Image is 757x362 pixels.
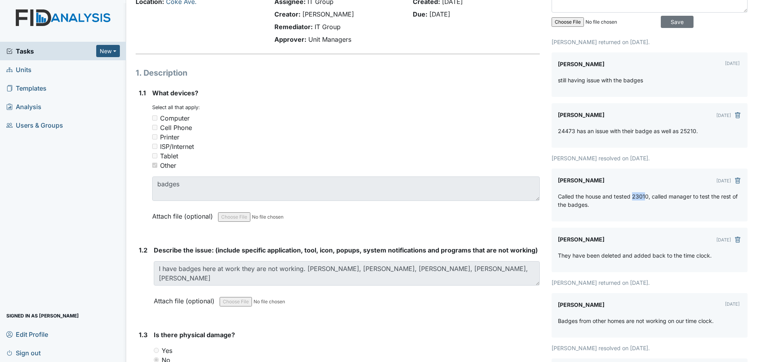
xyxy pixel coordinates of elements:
textarea: I have badges here at work they are not working. [PERSON_NAME], [PERSON_NAME], [PERSON_NAME], [PE... [154,261,540,286]
div: Printer [160,132,179,142]
p: Called the house and tested 23010, called manager to test the rest of the badges. [558,192,741,209]
span: Describe the issue: (include specific application, tool, icon, popups, system notifications and p... [154,246,538,254]
small: [DATE] [725,301,740,307]
span: Sign out [6,347,41,359]
label: [PERSON_NAME] [558,299,604,310]
p: still having issue with the badges [558,76,643,84]
small: [DATE] [716,178,731,184]
div: Other [160,161,176,170]
small: Select all that apply: [152,104,200,110]
small: [DATE] [716,113,731,118]
span: Templates [6,82,47,94]
span: [DATE] [429,10,450,18]
div: ISP/Internet [160,142,194,151]
span: Signed in as [PERSON_NAME] [6,310,79,322]
div: Cell Phone [160,123,192,132]
p: They have been deleted and added back to the time clock. [558,251,712,260]
span: Is there physical damage? [154,331,235,339]
p: [PERSON_NAME] resolved on [DATE]. [552,344,748,352]
div: Computer [160,113,190,123]
label: Attach file (optional) [152,207,216,221]
small: [DATE] [716,237,731,243]
input: Computer [152,115,157,121]
textarea: badges [152,176,540,201]
span: Users & Groups [6,119,63,131]
input: Printer [152,134,157,139]
label: Yes [162,346,172,355]
input: Tablet [152,153,157,158]
strong: Remediator: [274,23,313,31]
p: [PERSON_NAME] returned on [DATE]. [552,278,748,287]
p: [PERSON_NAME] returned on [DATE]. [552,38,748,46]
p: [PERSON_NAME] resolved on [DATE]. [552,154,748,162]
span: Analysis [6,100,41,113]
span: What devices? [152,89,198,97]
label: 1.2 [139,245,147,255]
label: [PERSON_NAME] [558,175,604,186]
strong: Approver: [274,35,306,43]
h1: 1. Description [136,67,540,79]
p: Badges from other homes are not working on our time clock. [558,317,714,325]
label: [PERSON_NAME] [558,234,604,245]
span: Units [6,63,32,76]
span: IT Group [315,23,341,31]
label: [PERSON_NAME] [558,59,604,70]
small: [DATE] [725,61,740,66]
input: Yes [154,348,159,353]
span: [PERSON_NAME] [302,10,354,18]
input: ISP/Internet [152,144,157,149]
input: Other [152,163,157,168]
div: Tablet [160,151,178,161]
strong: Creator: [274,10,300,18]
label: 1.1 [139,88,146,98]
p: 24473 has an issue with their badge as well as 25210. [558,127,698,135]
label: Attach file (optional) [154,292,218,306]
input: Cell Phone [152,125,157,130]
span: Unit Managers [308,35,351,43]
input: Save [661,16,694,28]
strong: Due: [413,10,427,18]
button: New [96,45,120,57]
a: Tasks [6,46,96,56]
span: Edit Profile [6,328,48,340]
label: [PERSON_NAME] [558,110,604,121]
label: 1.3 [139,330,147,340]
